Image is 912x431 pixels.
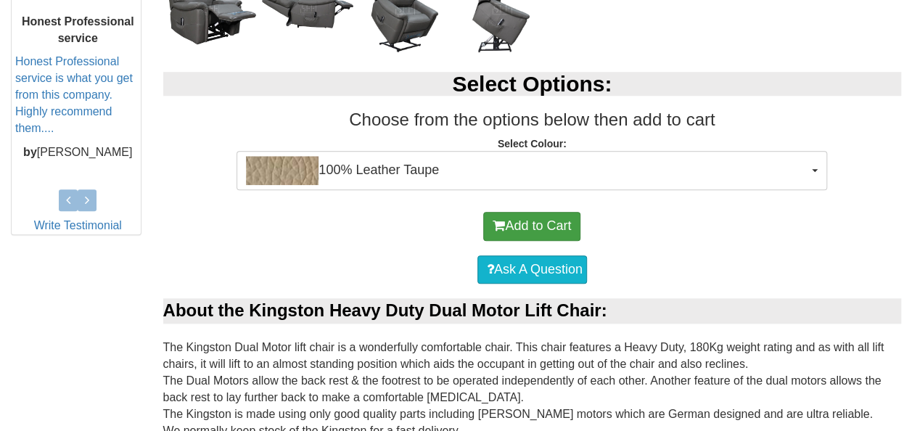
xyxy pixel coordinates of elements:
span: 100% Leather Taupe [246,156,808,185]
h3: Choose from the options below then add to cart [163,110,902,129]
strong: Select Colour: [498,138,567,149]
b: by [23,145,37,157]
img: 100% Leather Taupe [246,156,319,185]
b: Select Options: [452,72,612,96]
button: Add to Cart [483,212,580,241]
a: Honest Professional service is what you get from this company. Highly recommend them.... [15,55,133,134]
button: 100% Leather Taupe100% Leather Taupe [237,151,827,190]
a: Write Testimonial [34,219,122,231]
div: About the Kingston Heavy Duty Dual Motor Lift Chair: [163,298,902,323]
b: Honest Professional service [22,15,134,44]
p: [PERSON_NAME] [15,144,141,160]
a: Ask A Question [477,255,587,284]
